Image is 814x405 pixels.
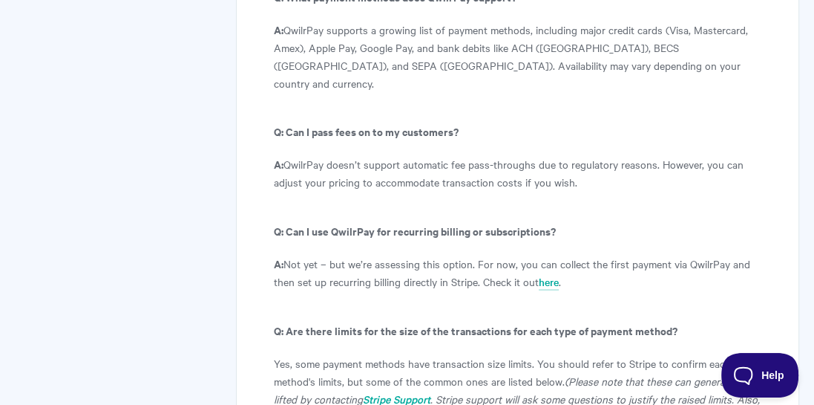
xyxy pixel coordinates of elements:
b: Q: Can I pass fees on to my customers? [274,123,459,139]
b: A: [274,256,283,271]
iframe: Toggle Customer Support [721,353,799,398]
a: here [539,274,559,291]
strong: Q: Are there limits for the size of the transactions for each type of payment method? [274,323,677,338]
p: Not yet – but we’re assessing this option. For now, you can collect the first payment via QwilrPa... [274,255,761,291]
b: A: [274,156,283,172]
b: A: [274,22,283,37]
p: QwilrPay doesn’t support automatic fee pass-throughs due to regulatory reasons. However, you can ... [274,155,761,191]
b: Q: Can I use QwilrPay for recurring billing or subscriptions? [274,223,556,239]
p: QwilrPay supports a growing list of payment methods, including major credit cards (Visa, Masterca... [274,21,761,92]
